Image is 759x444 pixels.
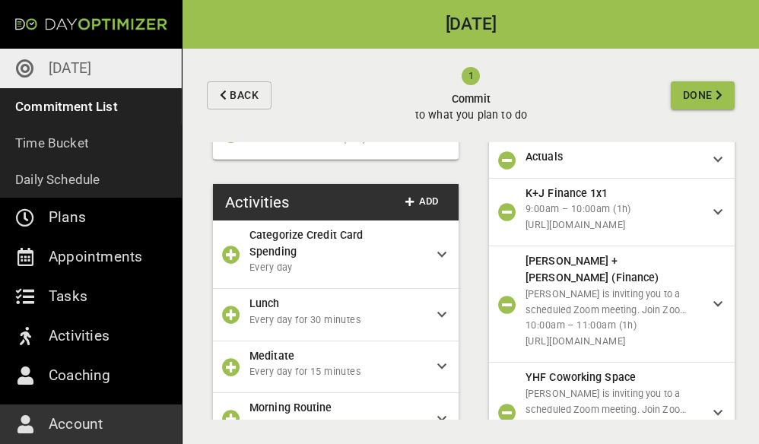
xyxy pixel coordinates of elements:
span: [PERSON_NAME] + [PERSON_NAME] (Finance) [526,255,659,284]
span: K+J Finance 1x1 [526,187,608,199]
span: Add [404,193,440,211]
span: 9:00am – 10:00am (1h) [526,201,701,217]
p: Plans [49,205,86,230]
div: Categorize Credit Card SpendingEvery day [213,220,459,290]
p: Daily Schedule [15,169,100,190]
span: Lunch [249,297,280,309]
div: MeditateEvery day for 15 minutes [213,341,459,393]
p: Time Bucket [15,132,89,154]
button: Back [207,81,272,109]
span: YHF Coworking Space [526,371,636,383]
button: Committo what you plan to do [278,49,665,142]
div: Actuals [489,142,735,179]
span: Every day [249,260,425,276]
h2: [DATE] [183,16,759,33]
p: Help [49,403,80,427]
span: Commit [415,91,527,107]
span: Every day for 15 minutes [249,364,425,380]
p: Commitment List [15,96,118,117]
h3: Activities [225,191,289,214]
span: Back [230,86,259,105]
span: 11:00am – 1:00pm (2h) [526,418,701,434]
span: Morning Routine [249,401,332,414]
p: [DATE] [49,56,91,81]
div: K+J Finance 1x19:00am – 10:00am (1h)[URL][DOMAIN_NAME] [489,179,735,246]
span: Actuals [526,151,563,163]
button: Add [398,190,446,214]
span: Every day for 1 hour [249,416,425,432]
span: Meditate [249,350,294,362]
span: Done [683,86,713,105]
img: Day Optimizer [15,18,167,30]
span: 10:00am – 11:00am (1h) [526,318,701,334]
div: LunchEvery day for 30 minutes [213,289,459,341]
button: Done [671,81,735,109]
p: Tasks [49,284,87,309]
p: Appointments [49,245,142,269]
p: Activities [49,324,110,348]
p: to what you plan to do [415,107,527,123]
span: [URL][DOMAIN_NAME] [526,217,701,233]
div: [PERSON_NAME] + [PERSON_NAME] (Finance)[PERSON_NAME] is inviting you to a scheduled Zoom meeting.... [489,246,735,363]
span: [URL][DOMAIN_NAME] [526,334,701,350]
span: Every day for 30 minutes [249,312,425,328]
text: 1 [468,70,474,81]
span: [PERSON_NAME] is inviting you to a scheduled Zoom meeting. Join Zoom Meeting [526,288,688,331]
span: [PERSON_NAME] is inviting you to a scheduled Zoom meeting. Join Zoom Meeting [526,388,688,431]
p: Coaching [49,363,111,388]
p: Account [49,412,103,436]
span: Categorize Credit Card Spending [249,229,363,258]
